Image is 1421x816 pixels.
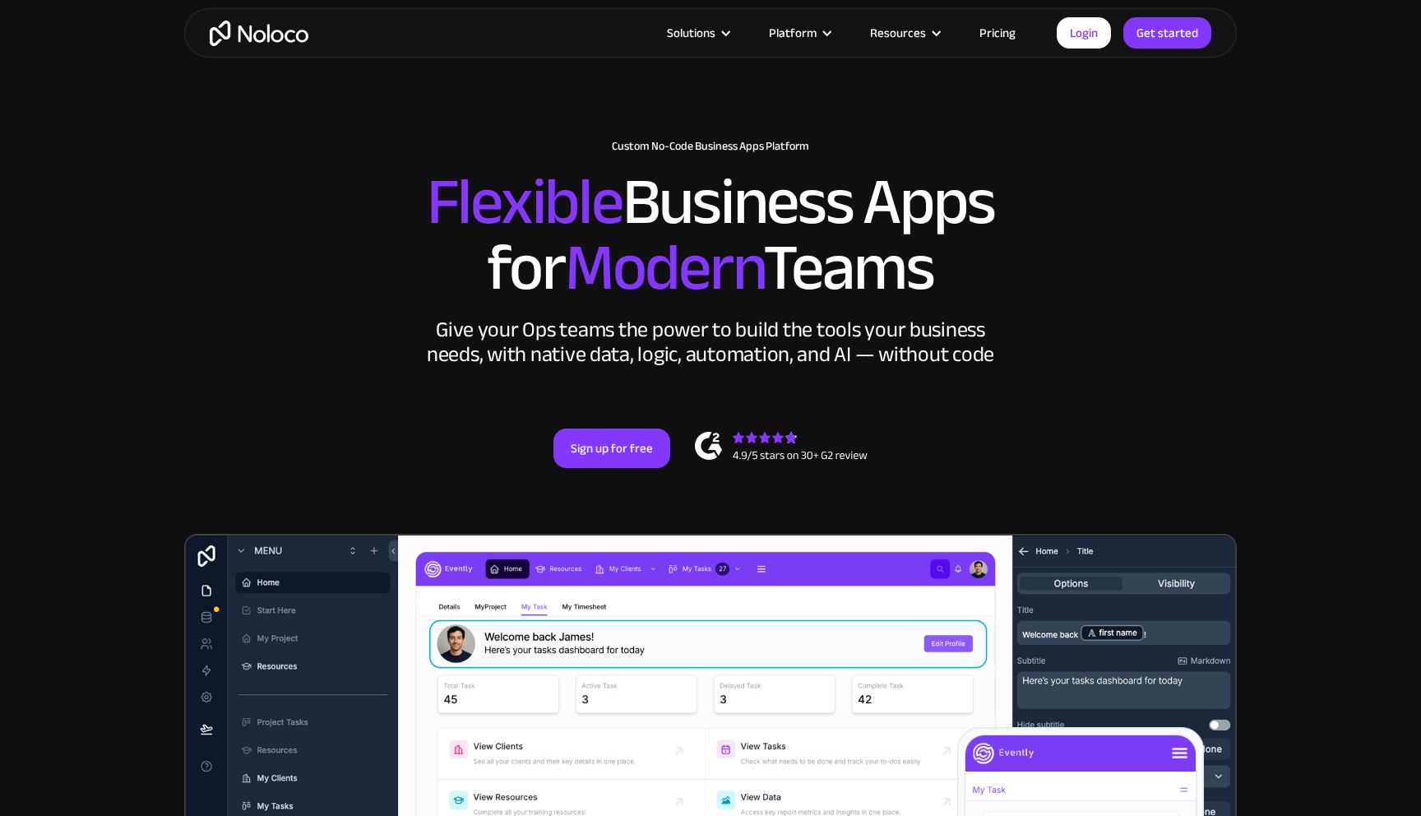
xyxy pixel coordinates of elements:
[1057,17,1111,49] a: Login
[769,22,817,44] div: Platform
[427,141,623,263] span: Flexible
[870,22,926,44] div: Resources
[423,318,998,367] div: Give your Ops teams the power to build the tools your business needs, with native data, logic, au...
[210,21,308,46] a: home
[565,206,763,329] span: Modern
[667,22,715,44] div: Solutions
[849,22,959,44] div: Resources
[959,22,1036,44] a: Pricing
[1123,17,1211,49] a: Get started
[201,140,1220,153] h1: Custom No-Code Business Apps Platform
[553,429,670,468] a: Sign up for free
[646,22,748,44] div: Solutions
[201,169,1220,301] h2: Business Apps for Teams
[748,22,849,44] div: Platform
